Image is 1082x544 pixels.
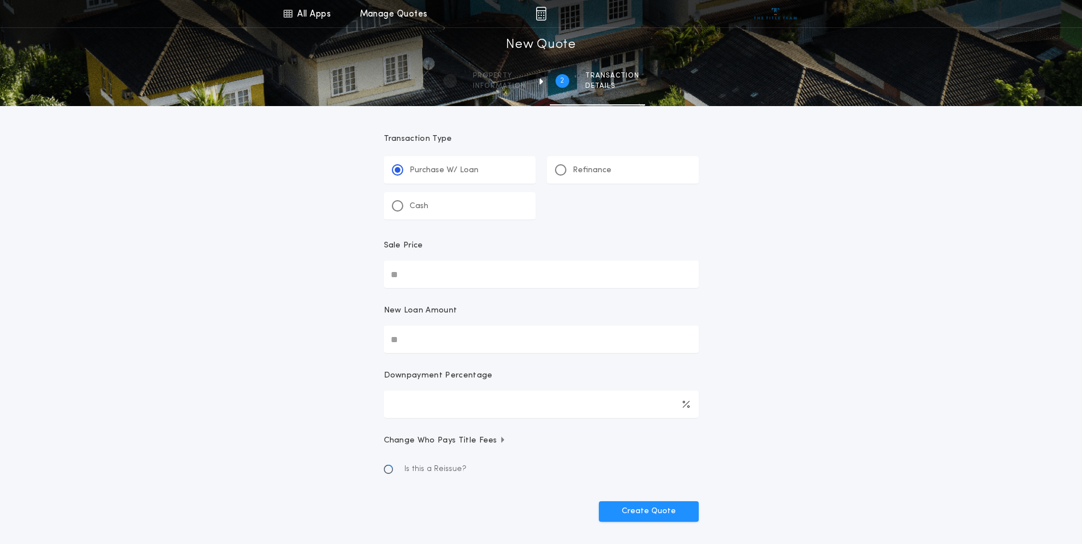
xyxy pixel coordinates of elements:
[384,391,699,418] input: Downpayment Percentage
[384,261,699,288] input: Sale Price
[410,165,479,176] p: Purchase W/ Loan
[384,435,699,446] button: Change Who Pays Title Fees
[754,8,797,19] img: vs-icon
[384,305,457,316] p: New Loan Amount
[573,165,611,176] p: Refinance
[410,201,428,212] p: Cash
[536,7,546,21] img: img
[560,76,564,86] h2: 2
[585,71,639,80] span: Transaction
[384,435,506,446] span: Change Who Pays Title Fees
[404,464,467,475] span: Is this a Reissue?
[384,326,699,353] input: New Loan Amount
[473,82,526,91] span: information
[384,370,493,381] p: Downpayment Percentage
[384,133,699,145] p: Transaction Type
[599,501,699,522] button: Create Quote
[585,82,639,91] span: details
[473,71,526,80] span: Property
[384,240,423,251] p: Sale Price
[506,36,576,54] h1: New Quote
